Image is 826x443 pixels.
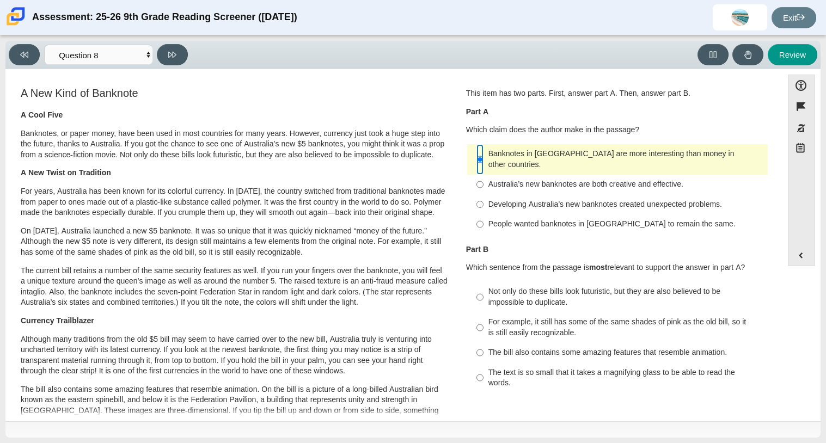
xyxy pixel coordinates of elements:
div: Assessment: 25-26 9th Grade Reading Screener ([DATE]) [32,4,297,30]
div: Not only do these bills look futuristic, but they are also believed to be impossible to duplicate. [488,286,763,307]
a: Carmen School of Science & Technology [4,20,27,29]
img: Carmen School of Science & Technology [4,5,27,28]
button: Flag item [788,96,815,117]
button: Expand menu. Displays the button labels. [788,245,815,266]
div: Assessment items [11,75,777,417]
p: Banknotes, or paper money, have been used in most countries for many years. However, currency jus... [21,128,448,161]
div: The bill also contains some amazing features that resemble animation. [488,347,763,358]
div: Australia’s new banknotes are both creative and effective. [488,179,763,190]
a: Exit [772,7,816,28]
button: Review [768,44,817,65]
img: salome.diazherrera.oFkqad [731,9,749,26]
div: The text is so small that it takes a magnifying glass to be able to read the words. [488,367,763,389]
p: Which claim does the author make in the passage? [466,125,769,136]
button: Notepad [788,139,815,161]
b: Part B [466,244,488,254]
b: most [589,262,607,272]
p: On [DATE], Australia launched a new $5 banknote. It was so unique that it was quickly nicknamed “... [21,226,448,258]
b: A New Twist on Tradition [21,168,111,177]
p: Which sentence from the passage is relevant to support the answer in part A? [466,262,769,273]
h3: A New Kind of Banknote [21,87,448,99]
b: Currency Trailblazer [21,316,94,325]
div: Developing Australia’s new banknotes created unexpected problems. [488,199,763,210]
div: For example, it still has some of the same shades of pink as the old bill, so it is still easily ... [488,317,763,338]
div: Banknotes in [GEOGRAPHIC_DATA] are more interesting than money in other countries. [488,149,763,170]
button: Toggle response masking [788,118,815,139]
p: Although many traditions from the old $5 bill may seem to have carried over to the new bill, Aust... [21,334,448,377]
p: For years, Australia has been known for its colorful currency. In [DATE], the country switched fr... [21,186,448,218]
button: Raise Your Hand [732,44,763,65]
p: This item has two parts. First, answer part A. Then, answer part B. [466,88,769,99]
b: A Cool Five [21,110,63,120]
div: People wanted banknotes in [GEOGRAPHIC_DATA] to remain the same. [488,219,763,230]
button: Open Accessibility Menu [788,75,815,96]
b: Part A [466,107,488,116]
p: The current bill retains a number of the same security features as well. If you run your fingers ... [21,266,448,308]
